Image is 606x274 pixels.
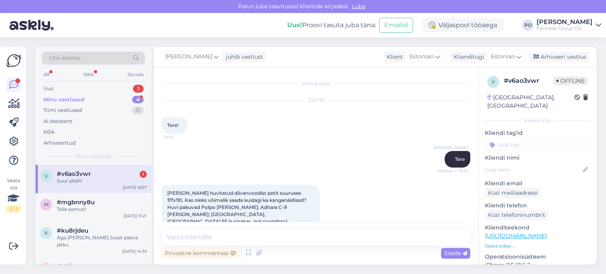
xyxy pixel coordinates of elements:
[350,3,368,10] span: Luba
[485,139,590,151] input: Lisa tag
[485,210,548,220] div: Küsi telefoninumbrit
[167,122,178,128] span: Tere!
[455,156,465,162] span: Tere
[537,19,601,32] a: [PERSON_NAME]Fartrade Group OÜ
[123,213,147,219] div: [DATE] 15:21
[485,179,590,188] p: Kliendi email
[485,129,590,137] p: Kliendi tag'id
[485,188,541,198] div: Küsi meiliaadressi
[122,248,147,254] div: [DATE] 14:39
[6,205,21,212] div: 2 / 3
[45,230,48,236] span: k
[43,117,73,125] div: AI Assistent
[162,248,239,259] div: Privaatne kommentaar
[133,85,144,93] div: 3
[537,19,593,25] div: [PERSON_NAME]
[485,201,590,210] p: Kliendi telefon
[57,177,147,185] div: Suur aitäh!
[537,25,593,32] div: Fartrade Group OÜ
[132,106,144,114] div: 0
[82,69,95,80] div: Web
[485,261,590,269] p: iPhone OS 18.6.2
[383,53,403,61] div: Klient
[553,76,588,85] span: Offline
[491,52,515,61] span: Estonian
[485,154,590,162] p: Kliendi nimi
[379,18,413,33] button: Emailid
[444,250,467,257] span: Saada
[43,96,84,104] div: Minu vestlused
[434,145,468,151] span: [PERSON_NAME]
[57,206,147,213] div: Teile samuti!
[438,168,468,174] span: Nähtud ✓ 18:36
[485,117,590,124] div: Kliendi info
[485,242,590,250] p: Vaata edasi ...
[410,52,434,61] span: Estonian
[529,52,589,62] div: Arhiveeri vestlus
[167,190,308,224] span: [PERSON_NAME] huvitatud diivanvoodist petit suuruses 117x110. Kas oleks võimalik saada kuidagi ka...
[123,185,147,190] div: [DATE] 18:37
[287,21,302,29] b: Uus!
[43,85,53,93] div: Uus
[485,253,590,261] p: Operatsioonisüsteem
[451,53,484,61] div: Klienditugi
[162,80,470,87] div: Vestlus algas
[132,96,144,104] div: 4
[487,93,574,110] div: [GEOGRAPHIC_DATA], [GEOGRAPHIC_DATA]
[57,263,87,270] span: #yttjemar
[522,20,533,31] div: PO
[223,53,263,61] div: juhib vestlust
[44,201,49,207] span: m
[485,224,590,232] p: Klienditeekond
[43,128,55,136] div: Kõik
[43,106,82,114] div: Tiimi vestlused
[45,173,48,179] span: v
[57,227,88,234] span: #ku8rjdeu
[6,177,21,212] div: Vaata siia
[164,134,194,140] span: 18:36
[76,153,111,160] span: Minu vestlused
[43,139,76,147] div: Arhiveeritud
[492,79,495,85] span: v
[485,232,547,239] a: [URL][DOMAIN_NAME]
[57,170,91,177] span: #v6ao3vwr
[126,69,145,80] div: Socials
[49,54,80,62] span: Otsi kliente
[42,69,51,80] div: All
[57,199,95,206] span: #mgbnny8u
[57,234,147,248] div: Aga [PERSON_NAME] ilusat päeva jätku
[287,21,376,30] div: Proovi tasuta juba täna:
[162,97,470,104] div: [DATE]
[165,52,212,61] span: [PERSON_NAME]
[423,18,503,32] div: Väljaspool tööaega
[140,171,147,178] div: 1
[485,166,581,174] input: Lisa nimi
[6,53,21,68] img: Askly Logo
[504,76,553,86] div: # v6ao3vwr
